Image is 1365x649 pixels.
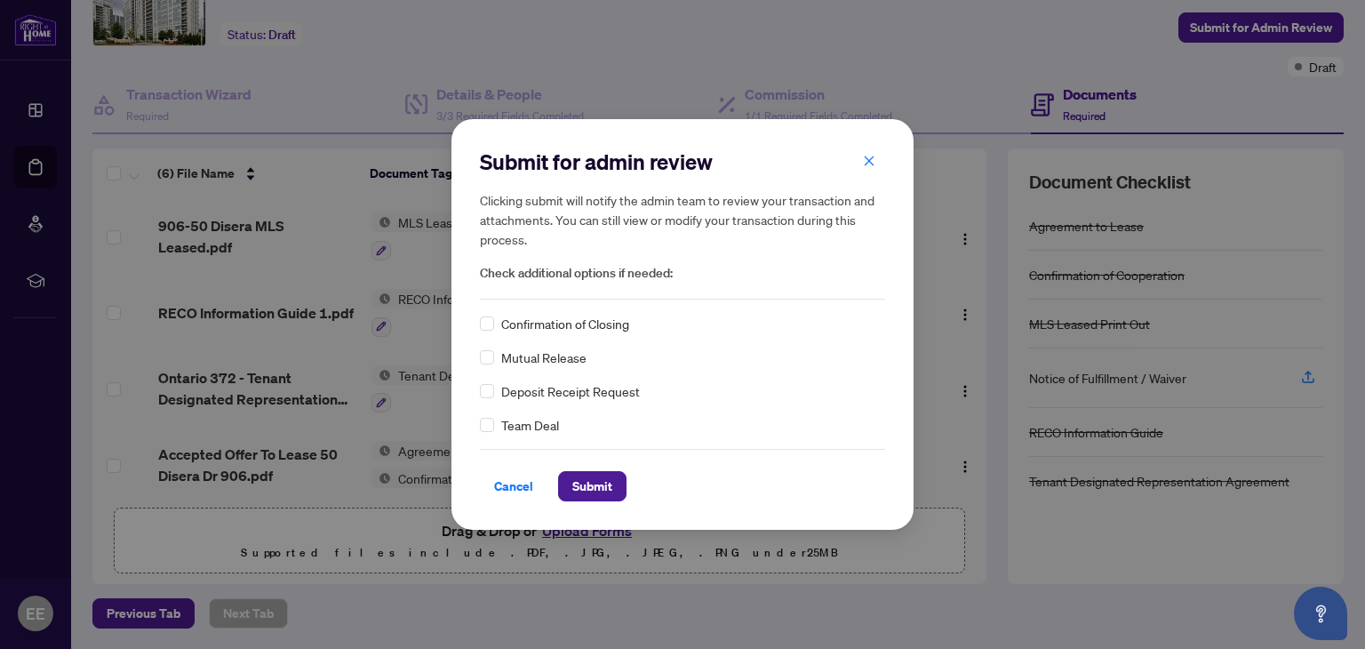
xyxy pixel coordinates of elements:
span: Check additional options if needed: [480,263,885,284]
span: Cancel [494,472,533,501]
h2: Submit for admin review [480,148,885,176]
h5: Clicking submit will notify the admin team to review your transaction and attachments. You can st... [480,190,885,249]
span: Team Deal [501,415,559,435]
span: Confirmation of Closing [501,314,629,333]
span: Mutual Release [501,348,587,367]
button: Submit [558,471,627,501]
button: Cancel [480,471,547,501]
span: Submit [572,472,612,501]
span: close [863,155,875,167]
span: Deposit Receipt Request [501,381,640,401]
button: Open asap [1294,587,1347,640]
